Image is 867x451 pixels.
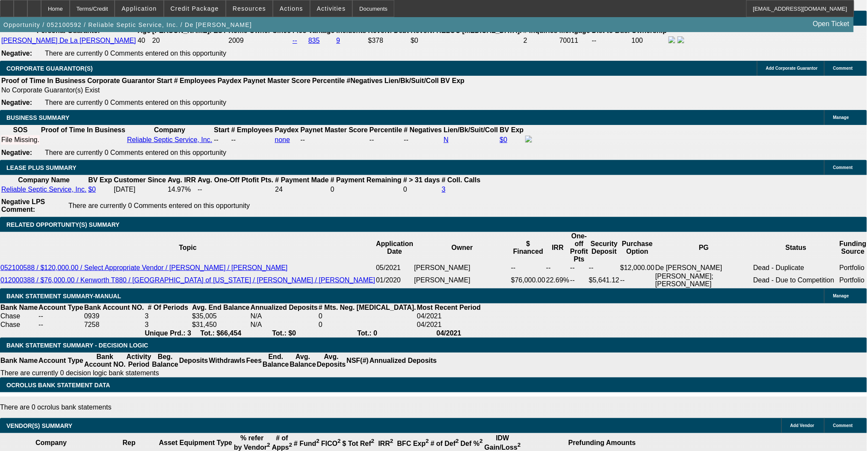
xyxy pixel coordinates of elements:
th: NSF(#) [346,353,369,369]
a: 835 [308,37,320,44]
td: -- [38,312,84,320]
b: Prefunding Amounts [568,439,636,446]
th: One-off Profit Pts [570,232,589,264]
sup: 2 [317,438,320,445]
th: Account Type [38,303,84,312]
td: -- [592,36,630,45]
th: SOS [1,126,40,134]
th: Annualized Deposits [250,303,318,312]
th: PG [655,232,753,264]
sup: 2 [456,438,459,445]
td: 04/2021 [417,312,481,320]
td: 100 [631,36,668,45]
td: 3 [145,320,192,329]
th: Withdrawls [208,353,246,369]
b: Rep [123,439,136,446]
td: 05/2021 [376,264,414,272]
b: $ Tot Ref [343,440,375,447]
td: 0 [330,185,402,194]
th: Application Date [376,232,414,264]
span: Comment [833,423,853,428]
img: linkedin-icon.png [678,36,684,43]
b: IDW Gain/Loss [485,434,521,451]
span: Application [121,5,157,12]
td: $5,641.12 [589,272,620,288]
div: -- [301,136,368,144]
b: Customer Since [114,176,166,184]
td: $12,000.00 [620,264,655,272]
td: $378 [368,36,410,45]
th: Activity Period [126,353,152,369]
b: Negative: [1,149,32,156]
th: Beg. Balance [151,353,178,369]
b: Paydex [275,126,299,134]
a: $0 [88,186,96,193]
th: Owner [414,232,511,264]
b: Negative LPS Comment: [1,198,45,213]
th: Status [753,232,839,264]
button: Actions [273,0,310,17]
sup: 2 [371,438,374,445]
span: OCROLUS BANK STATEMENT DATA [6,382,110,389]
td: 0 [403,185,441,194]
span: Comment [833,66,853,71]
td: [PERSON_NAME] [414,272,511,288]
sup: 2 [479,438,482,445]
sup: 2 [289,442,292,448]
b: BV Exp [88,176,112,184]
b: Negative: [1,50,32,57]
td: 70011 [559,36,591,45]
th: Fees [246,353,262,369]
span: Credit Package [171,5,219,12]
td: 3 [145,312,192,320]
img: facebook-icon.png [525,136,532,142]
a: Reliable Septic Service, Inc. [1,186,86,193]
span: Add Corporate Guarantor [766,66,818,71]
b: Avg. IRR [168,176,196,184]
td: -- [570,264,589,272]
div: -- [404,136,442,144]
b: Def % [461,440,483,447]
b: IRR [378,440,393,447]
div: -- [370,136,402,144]
a: -- [293,37,297,44]
th: Bank Account NO. [84,303,145,312]
th: End. Balance [262,353,289,369]
td: $31,450 [192,320,250,329]
button: Application [115,0,163,17]
th: Proof of Time In Business [41,126,126,134]
td: Dead - Duplicate [753,264,839,272]
td: Portfolio [839,272,867,288]
td: -- [570,272,589,288]
th: Tot.: $66,454 [192,329,250,338]
span: Activities [317,5,346,12]
th: Deposits [179,353,209,369]
th: 04/2021 [417,329,481,338]
td: 0939 [84,312,145,320]
td: 0 [318,312,417,320]
span: Manage [833,115,849,120]
b: Paynet Master Score [301,126,368,134]
b: # Payment Remaining [331,176,402,184]
a: none [275,136,290,143]
b: % refer by Vendor [234,434,270,451]
b: Corporate Guarantor [87,77,155,84]
td: No Corporate Guarantor(s) Exist [1,86,468,95]
a: 9 [336,37,340,44]
td: $35,005 [192,312,250,320]
span: There are currently 0 Comments entered on this opportunity [68,202,250,209]
b: Percentile [312,77,345,84]
td: -- [38,320,84,329]
sup: 2 [390,438,393,445]
th: Purchase Option [620,232,655,264]
th: Avg. Deposits [317,353,346,369]
td: -- [589,264,620,272]
td: 7258 [84,320,145,329]
span: There are currently 0 Comments entered on this opportunity [45,50,226,57]
td: -- [197,185,274,194]
b: Lien/Bk/Suit/Coll [444,126,498,134]
sup: 2 [267,442,270,448]
b: # Negatives [404,126,442,134]
td: 01/2020 [376,272,414,288]
b: Company [154,126,185,134]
